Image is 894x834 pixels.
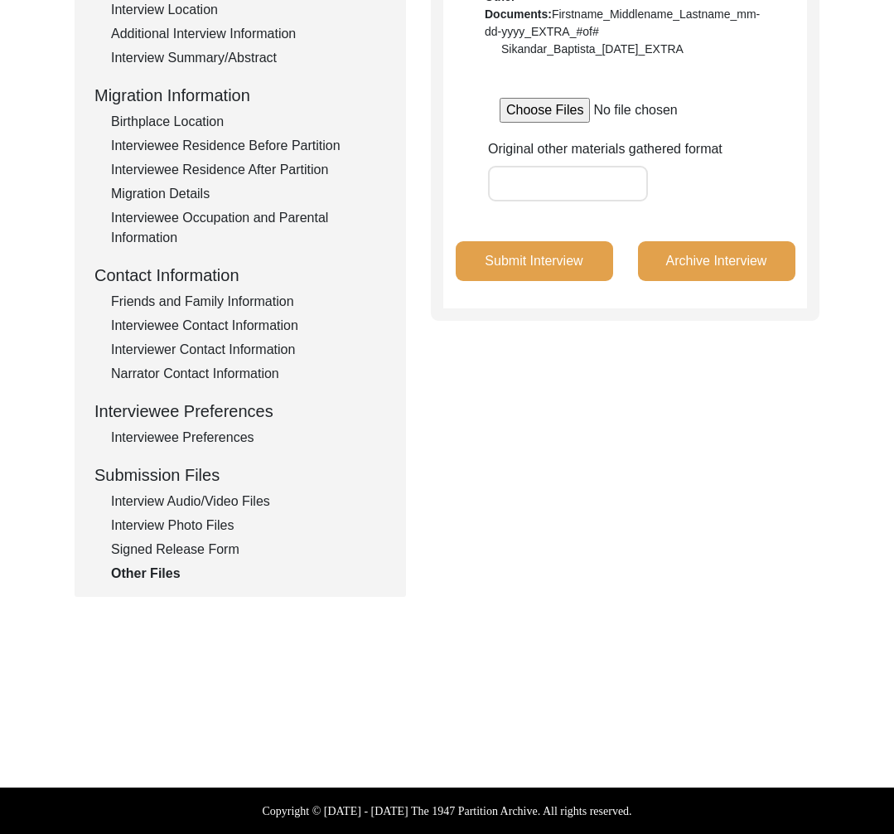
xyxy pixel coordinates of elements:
[111,428,386,448] div: Interviewee Preferences
[111,364,386,384] div: Narrator Contact Information
[111,48,386,68] div: Interview Summary/Abstract
[94,83,386,108] div: Migration Information
[111,516,386,536] div: Interview Photo Files
[94,463,386,487] div: Submission Files
[111,184,386,204] div: Migration Details
[111,208,386,248] div: Interviewee Occupation and Parental Information
[94,263,386,288] div: Contact Information
[111,136,386,156] div: Interviewee Residence Before Partition
[638,241,795,281] button: Archive Interview
[262,802,631,820] label: Copyright © [DATE] - [DATE] The 1947 Partition Archive. All rights reserved.
[111,160,386,180] div: Interviewee Residence After Partition
[111,540,386,560] div: Signed Release Form
[111,292,386,312] div: Friends and Family Information
[111,492,386,512] div: Interview Audio/Video Files
[456,241,613,281] button: Submit Interview
[111,564,386,584] div: Other Files
[488,139,722,159] label: Original other materials gathered format
[111,112,386,132] div: Birthplace Location
[111,316,386,336] div: Interviewee Contact Information
[111,24,386,44] div: Additional Interview Information
[94,399,386,424] div: Interviewee Preferences
[111,340,386,360] div: Interviewer Contact Information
